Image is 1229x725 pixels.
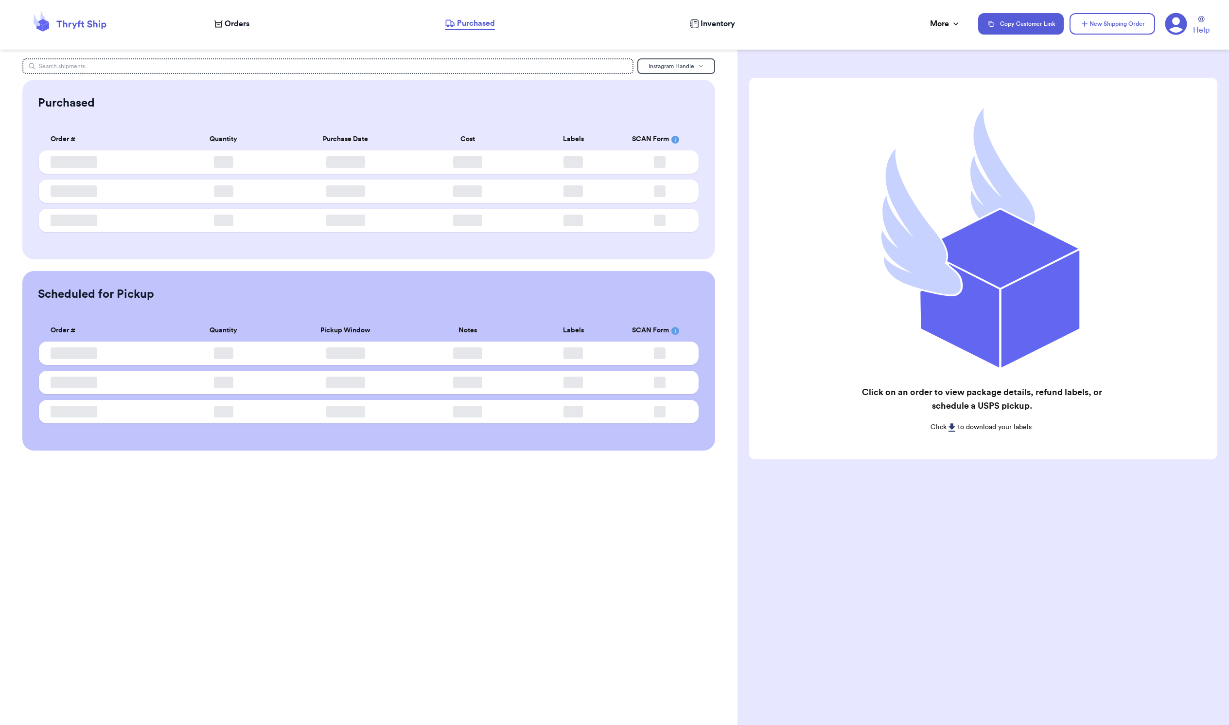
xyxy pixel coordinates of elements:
h2: Purchased [38,95,95,111]
h2: Click on an order to view package details, refund labels, or schedule a USPS pickup. [847,385,1117,413]
p: Click to download your labels. [847,422,1117,432]
th: Purchase Date [276,128,415,150]
a: Orders [214,18,249,30]
button: Copy Customer Link [978,13,1064,35]
button: New Shipping Order [1070,13,1155,35]
th: Cost [415,128,520,150]
th: Quantity [171,128,276,150]
th: Pickup Window [276,320,415,342]
span: Instagram Handle [649,63,694,69]
div: SCAN Form [632,326,687,336]
a: Purchased [445,18,495,30]
a: Inventory [690,18,735,30]
span: Help [1193,24,1210,36]
th: Notes [415,320,520,342]
th: Quantity [171,320,276,342]
a: Help [1193,16,1210,36]
div: SCAN Form [632,134,687,145]
span: Orders [225,18,249,30]
span: Inventory [701,18,735,30]
th: Labels [521,128,626,150]
th: Order # [39,128,171,150]
h2: Scheduled for Pickup [38,287,154,302]
th: Order # [39,320,171,342]
button: Instagram Handle [637,58,715,74]
div: More [930,18,961,30]
th: Labels [521,320,626,342]
input: Search shipments... [22,58,634,74]
span: Purchased [457,18,495,29]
